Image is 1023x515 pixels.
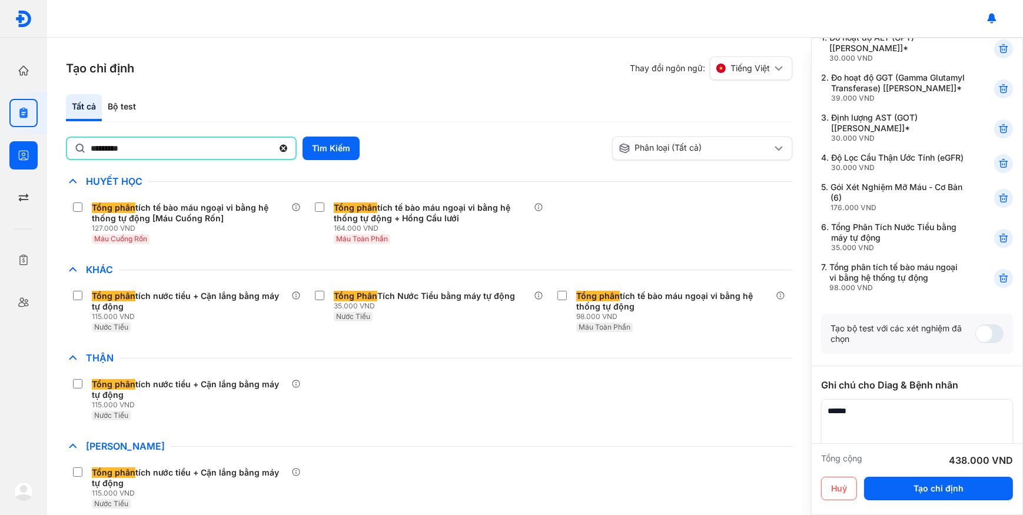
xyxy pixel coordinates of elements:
[831,243,965,252] div: 35.000 VND
[80,352,119,364] span: Thận
[92,202,287,224] div: tích tế bào máu ngoại vi bằng hệ thống tự động [Máu Cuống Rốn]
[831,182,965,212] div: Gói Xét Nghiệm Mỡ Máu - Cơ Bản (6)
[334,202,377,213] span: Tổng phân
[92,224,291,233] div: 127.000 VND
[821,182,965,212] div: 5.
[821,152,965,172] div: 4.
[66,60,134,77] h3: Tạo chỉ định
[949,453,1013,467] div: 438.000 VND
[831,94,965,103] div: 39.000 VND
[829,32,965,63] div: Đo hoạt độ ALT (GPT) [[PERSON_NAME]]*
[831,134,965,143] div: 30.000 VND
[80,175,148,187] span: Huyết Học
[831,152,964,172] div: Độ Lọc Cầu Thận Ước Tính (eGFR)
[829,54,965,63] div: 30.000 VND
[80,440,171,452] span: [PERSON_NAME]
[94,234,147,243] span: Máu Cuống Rốn
[831,72,965,103] div: Đo hoạt độ GGT (Gamma Glutamyl Transferase) [[PERSON_NAME]]*
[821,222,965,252] div: 6.
[94,411,128,420] span: Nước Tiểu
[334,301,520,311] div: 35.000 VND
[831,163,964,172] div: 30.000 VND
[92,400,291,410] div: 115.000 VND
[334,224,533,233] div: 164.000 VND
[821,72,965,103] div: 2.
[334,202,529,224] div: tích tế bào máu ngoại vi bằng hệ thống tự động + Hồng Cầu lưới
[15,10,32,28] img: logo
[92,379,135,390] span: Tổng phân
[334,291,515,301] div: Tích Nước Tiểu bằng máy tự động
[619,142,772,154] div: Phân loại (Tất cả)
[92,489,291,498] div: 115.000 VND
[102,94,142,121] div: Bộ test
[576,312,776,321] div: 98.000 VND
[831,203,965,212] div: 176.000 VND
[630,57,792,80] div: Thay đổi ngôn ngữ:
[821,477,857,500] button: Huỷ
[821,378,1013,392] div: Ghi chú cho Diag & Bệnh nhân
[94,323,128,331] span: Nước Tiểu
[66,94,102,121] div: Tất cả
[821,32,965,63] div: 1.
[864,477,1013,500] button: Tạo chỉ định
[92,202,135,213] span: Tổng phân
[821,112,965,143] div: 3.
[336,312,370,321] span: Nước Tiểu
[821,262,965,293] div: 7.
[303,137,360,160] button: Tìm Kiếm
[831,323,975,344] div: Tạo bộ test với các xét nghiệm đã chọn
[80,264,119,275] span: Khác
[829,283,965,293] div: 98.000 VND
[92,291,135,301] span: Tổng phân
[831,112,965,143] div: Định lượng AST (GOT) [[PERSON_NAME]]*
[831,222,965,252] div: Tổng Phân Tích Nước Tiểu bằng máy tự động
[829,262,965,293] div: Tổng phân tích tế bào máu ngoại vi bằng hệ thống tự động
[579,323,630,331] span: Máu Toàn Phần
[576,291,620,301] span: Tổng phân
[730,63,770,74] span: Tiếng Việt
[821,453,862,467] div: Tổng cộng
[92,467,135,478] span: Tổng phân
[92,379,287,400] div: tích nước tiểu + Cặn lắng bằng máy tự động
[576,291,771,312] div: tích tế bào máu ngoại vi bằng hệ thống tự động
[14,482,33,501] img: logo
[94,499,128,508] span: Nước Tiểu
[92,312,291,321] div: 115.000 VND
[334,291,377,301] span: Tổng Phân
[336,234,388,243] span: Máu Toàn Phần
[92,291,287,312] div: tích nước tiểu + Cặn lắng bằng máy tự động
[92,467,287,489] div: tích nước tiểu + Cặn lắng bằng máy tự động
